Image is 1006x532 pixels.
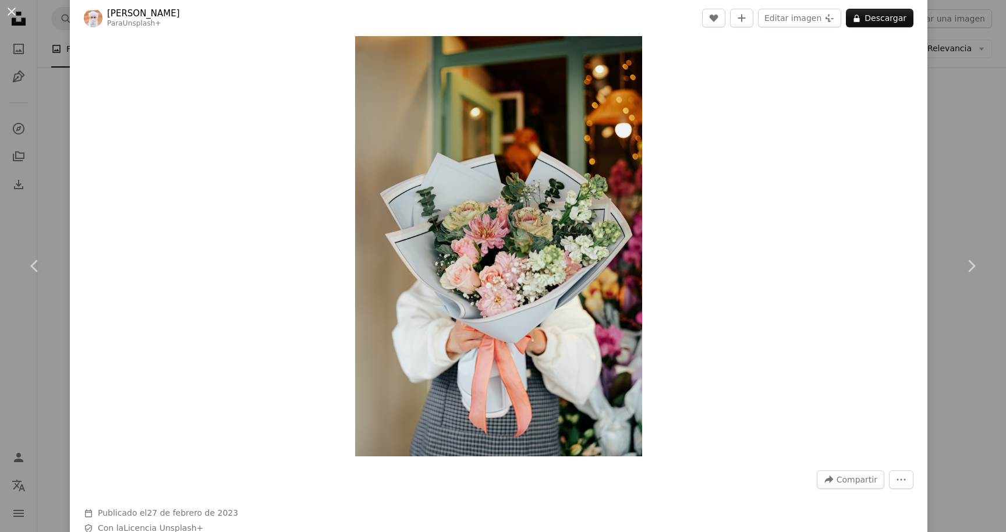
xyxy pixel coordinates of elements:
[837,471,877,488] span: Compartir
[355,26,642,456] button: Ampliar en esta imagen
[355,26,642,456] img: Una mujer sosteniendo un ramo de flores en sus manos
[817,470,884,489] button: Compartir esta imagen
[98,508,238,517] span: Publicado el
[107,19,180,29] div: Para
[889,470,913,489] button: Más acciones
[84,9,102,27] img: Ve al perfil de Ahmed
[730,9,753,27] button: Añade a la colección
[107,8,180,19] a: [PERSON_NAME]
[758,9,841,27] button: Editar imagen
[147,508,238,517] time: 27 de febrero de 2023, 3:45:29 GMT-8
[123,19,161,27] a: Unsplash+
[846,9,913,27] button: Descargar
[936,210,1006,322] a: Siguiente
[702,9,725,27] button: Me gusta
